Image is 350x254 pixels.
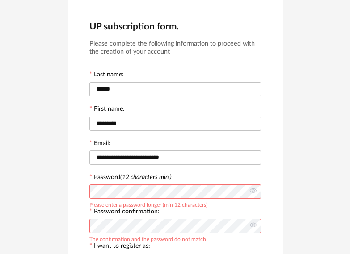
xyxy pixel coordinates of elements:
h2: UP subscription form. [89,21,261,33]
div: Please enter a password longer (min 12 characters) [89,200,207,208]
h3: Please complete the following information to proceed with the creation of your account [89,40,261,56]
i: (12 characters min.) [120,174,172,180]
label: Password [94,174,172,180]
label: I want to register as: [89,243,150,251]
label: Last name: [89,71,124,79]
label: Password confirmation: [89,208,160,217]
div: The confirmation and the password do not match [89,235,206,242]
label: First name: [89,106,125,114]
label: Email: [89,140,110,148]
